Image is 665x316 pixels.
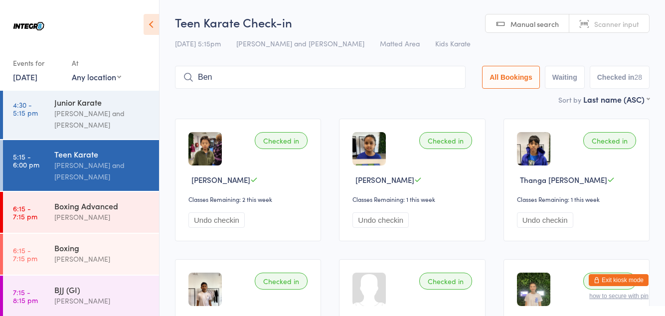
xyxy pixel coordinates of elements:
[175,38,221,48] span: [DATE] 5:15pm
[589,274,649,286] button: Exit kiosk mode
[72,55,121,71] div: At
[380,38,420,48] span: Matted Area
[558,95,581,105] label: Sort by
[13,101,38,117] time: 4:30 - 5:15 pm
[188,273,222,306] img: image1754699491.png
[419,273,472,290] div: Checked in
[3,234,159,275] a: 6:15 -7:15 pmBoxing[PERSON_NAME]
[255,273,308,290] div: Checked in
[583,94,650,105] div: Last name (ASC)
[54,295,151,307] div: [PERSON_NAME]
[352,132,386,165] img: image1705990974.png
[3,192,159,233] a: 6:15 -7:15 pmBoxing Advanced[PERSON_NAME]
[3,140,159,191] a: 5:15 -6:00 pmTeen Karate[PERSON_NAME] and [PERSON_NAME]
[54,159,151,182] div: [PERSON_NAME] and [PERSON_NAME]
[72,71,121,82] div: Any location
[175,66,466,89] input: Search
[54,211,151,223] div: [PERSON_NAME]
[54,108,151,131] div: [PERSON_NAME] and [PERSON_NAME]
[255,132,308,149] div: Checked in
[419,132,472,149] div: Checked in
[583,273,636,290] div: Checked in
[236,38,364,48] span: [PERSON_NAME] and [PERSON_NAME]
[517,212,573,228] button: Undo checkin
[13,246,37,262] time: 6:15 - 7:15 pm
[54,97,151,108] div: Junior Karate
[54,253,151,265] div: [PERSON_NAME]
[520,174,607,185] span: Thanga [PERSON_NAME]
[13,288,38,304] time: 7:15 - 8:15 pm
[634,73,642,81] div: 28
[355,174,414,185] span: [PERSON_NAME]
[352,195,475,203] div: Classes Remaining: 1 this week
[188,132,222,165] img: image1750835688.png
[3,88,159,139] a: 4:30 -5:15 pmJunior Karate[PERSON_NAME] and [PERSON_NAME]
[175,14,650,30] h2: Teen Karate Check-in
[517,132,550,165] img: image1753485030.png
[482,66,540,89] button: All Bookings
[188,212,245,228] button: Undo checkin
[545,66,585,89] button: Waiting
[13,153,39,168] time: 5:15 - 6:00 pm
[54,149,151,159] div: Teen Karate
[54,284,151,295] div: BJJ (GI)
[13,71,37,82] a: [DATE]
[54,200,151,211] div: Boxing Advanced
[54,242,151,253] div: Boxing
[583,132,636,149] div: Checked in
[191,174,250,185] span: [PERSON_NAME]
[594,19,639,29] span: Scanner input
[13,55,62,71] div: Events for
[352,212,409,228] button: Undo checkin
[590,66,650,89] button: Checked in28
[517,273,550,306] img: image1723014608.png
[10,7,47,45] img: Integr8 Bentleigh
[13,204,37,220] time: 6:15 - 7:15 pm
[510,19,559,29] span: Manual search
[589,293,649,300] button: how to secure with pin
[517,195,639,203] div: Classes Remaining: 1 this week
[435,38,471,48] span: Kids Karate
[188,195,311,203] div: Classes Remaining: 2 this week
